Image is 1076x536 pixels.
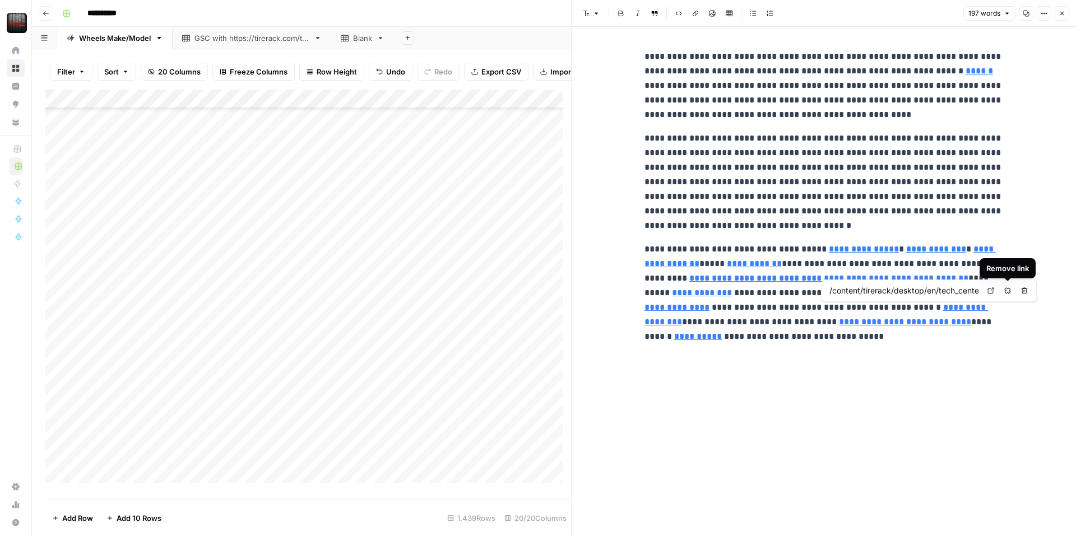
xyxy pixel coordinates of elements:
span: Export CSV [481,66,521,77]
button: Help + Support [7,514,25,532]
span: Undo [386,66,405,77]
button: 197 words [963,6,1015,21]
button: Filter [50,63,92,81]
span: Add 10 Rows [117,512,161,524]
span: Freeze Columns [230,66,287,77]
span: Add Row [62,512,93,524]
div: 1,439 Rows [443,509,500,527]
button: Import CSV [533,63,598,81]
a: Wheels Make/Model [57,27,173,49]
span: 197 words [968,8,1000,18]
button: 20 Columns [141,63,208,81]
button: Sort [97,63,136,81]
div: Blank [353,32,372,44]
span: Sort [104,66,119,77]
span: 20 Columns [158,66,201,77]
a: Blank [331,27,394,49]
span: Filter [57,66,75,77]
span: Redo [434,66,452,77]
button: Undo [369,63,412,81]
button: Add 10 Rows [100,509,168,527]
button: Redo [417,63,460,81]
div: GSC with [URL][DOMAIN_NAME] [194,32,309,44]
a: Insights [7,77,25,95]
button: Add Row [45,509,100,527]
a: Browse [7,59,25,77]
span: Row Height [317,66,357,77]
a: Settings [7,478,25,496]
button: Workspace: Tire Rack [7,9,25,37]
button: Freeze Columns [212,63,295,81]
button: Export CSV [464,63,528,81]
span: Import CSV [550,66,591,77]
a: Your Data [7,113,25,131]
button: Row Height [299,63,364,81]
a: Home [7,41,25,59]
div: Wheels Make/Model [79,32,151,44]
a: Opportunities [7,95,25,113]
a: Usage [7,496,25,514]
a: GSC with [URL][DOMAIN_NAME] [173,27,331,49]
div: Remove link [986,263,1029,274]
div: 20/20 Columns [500,509,571,527]
img: Tire Rack Logo [7,13,27,33]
